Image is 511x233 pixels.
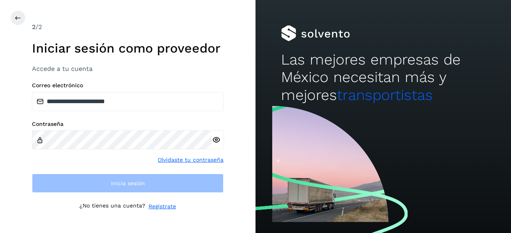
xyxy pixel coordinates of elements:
[32,121,224,127] label: Contraseña
[32,82,224,89] label: Correo electrónico
[281,51,485,104] h2: Las mejores empresas de México necesitan más y mejores
[32,22,224,32] div: /2
[158,156,224,164] a: Olvidaste tu contraseña
[32,23,36,31] span: 2
[79,202,145,211] p: ¿No tienes una cuenta?
[32,41,224,56] h1: Iniciar sesión como proveedor
[32,65,224,72] h3: Accede a tu cuenta
[111,180,145,186] span: Inicia sesión
[32,174,224,193] button: Inicia sesión
[149,202,176,211] a: Regístrate
[337,86,433,104] span: transportistas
